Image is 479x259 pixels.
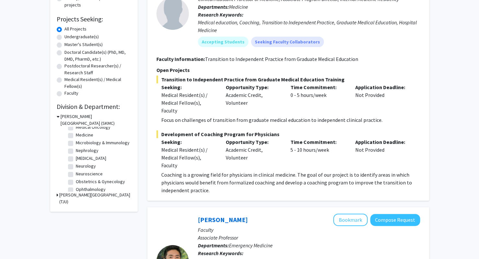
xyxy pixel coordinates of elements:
p: Faculty [198,226,420,234]
b: Research Keywords: [198,250,244,256]
p: Opportunity Type: [226,138,281,146]
p: Associate Professor [198,234,420,241]
div: Medical education, Coaching, Transition to Independent Practice, Graduate Medical Education, Hosp... [198,18,420,34]
p: Seeking: [161,83,216,91]
p: Focus on challenges of transition from graduate medical education to independent clinical practice. [161,116,420,124]
h3: [PERSON_NAME][GEOGRAPHIC_DATA] (SKMC) [61,113,131,127]
label: Medical Oncology [76,124,110,131]
b: Departments: [198,4,229,10]
b: Departments: [198,242,229,249]
p: Seeking: [161,138,216,146]
label: Neurology [76,163,96,170]
label: Microbiology & Immunology [76,139,130,146]
label: Medical Resident(s) / Medical Fellow(s) [64,76,131,90]
span: Emergency Medicine [229,242,273,249]
label: Undergraduate(s) [64,33,99,40]
fg-read-more: Transition to Independent Practice from Graduate Medical Education [205,56,358,62]
h3: [PERSON_NAME][GEOGRAPHIC_DATA] (TJU) [59,192,131,205]
div: 5 - 10 hours/week [286,138,350,169]
iframe: Chat [5,230,28,254]
mat-chip: Accepting Students [198,37,248,47]
span: Transition to Independent Practice from Graduate Medical Education Training [156,76,420,83]
span: Medicine [229,4,248,10]
label: Neuroscience [76,171,103,177]
h2: Division & Department: [57,103,131,111]
h2: Projects Seeking: [57,15,131,23]
label: All Projects [64,26,86,32]
label: Medicine [76,132,93,138]
label: Obstetrics & Gynecology [76,178,125,185]
div: Medical Resident(s) / Medical Fellow(s), Faculty [161,91,216,114]
button: Add Xiao Chi Zhang to Bookmarks [333,214,368,226]
div: Not Provided [350,83,415,114]
label: Doctoral Candidate(s) (PhD, MD, DMD, PharmD, etc.) [64,49,131,63]
label: [MEDICAL_DATA] [76,155,106,162]
mat-chip: Seeking Faculty Collaborators [251,37,324,47]
div: Academic Credit, Volunteer [221,83,286,114]
p: Application Deadline: [355,83,410,91]
label: Faculty [64,90,78,97]
b: Research Keywords: [198,11,244,18]
div: Academic Credit, Volunteer [221,138,286,169]
p: Coaching is a growing field for physicians in clinical medicine. The goal of our project is to id... [161,171,420,194]
p: Opportunity Type: [226,83,281,91]
p: Time Commitment: [291,138,346,146]
p: Open Projects [156,66,420,74]
p: Application Deadline: [355,138,410,146]
label: Master's Student(s) [64,41,103,48]
span: Development of Coaching Program for Physicians [156,130,420,138]
label: Nephrology [76,147,98,154]
div: 0 - 5 hours/week [286,83,350,114]
b: Faculty Information: [156,56,205,62]
label: Ophthalmology [76,186,106,193]
label: Postdoctoral Researcher(s) / Research Staff [64,63,131,76]
button: Compose Request to Xiao Chi Zhang [370,214,420,226]
p: Time Commitment: [291,83,346,91]
a: [PERSON_NAME] [198,216,248,224]
div: Not Provided [350,138,415,169]
div: Medical Resident(s) / Medical Fellow(s), Faculty [161,146,216,169]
